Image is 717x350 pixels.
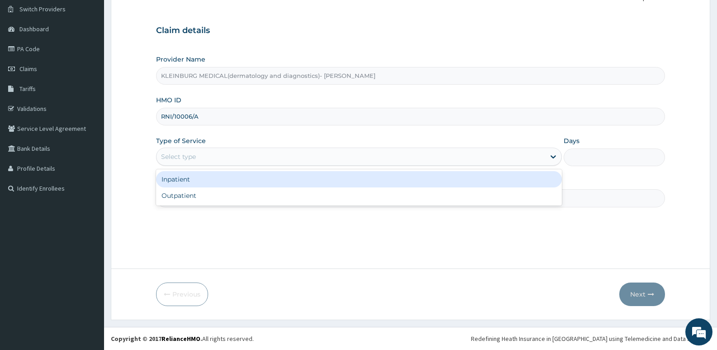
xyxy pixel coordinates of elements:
h3: Claim details [156,26,665,36]
span: Dashboard [19,25,49,33]
label: Days [564,136,579,145]
div: Select type [161,152,196,161]
a: RelianceHMO [161,335,200,343]
div: Inpatient [156,171,561,187]
div: Redefining Heath Insurance in [GEOGRAPHIC_DATA] using Telemedicine and Data Science! [471,334,710,343]
label: Provider Name [156,55,205,64]
input: Enter HMO ID [156,108,665,125]
span: Claims [19,65,37,73]
span: Switch Providers [19,5,66,13]
label: Type of Service [156,136,206,145]
footer: All rights reserved. [104,327,717,350]
button: Previous [156,283,208,306]
strong: Copyright © 2017 . [111,335,202,343]
span: Tariffs [19,85,36,93]
button: Next [619,283,665,306]
label: HMO ID [156,96,181,105]
div: Outpatient [156,187,561,204]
